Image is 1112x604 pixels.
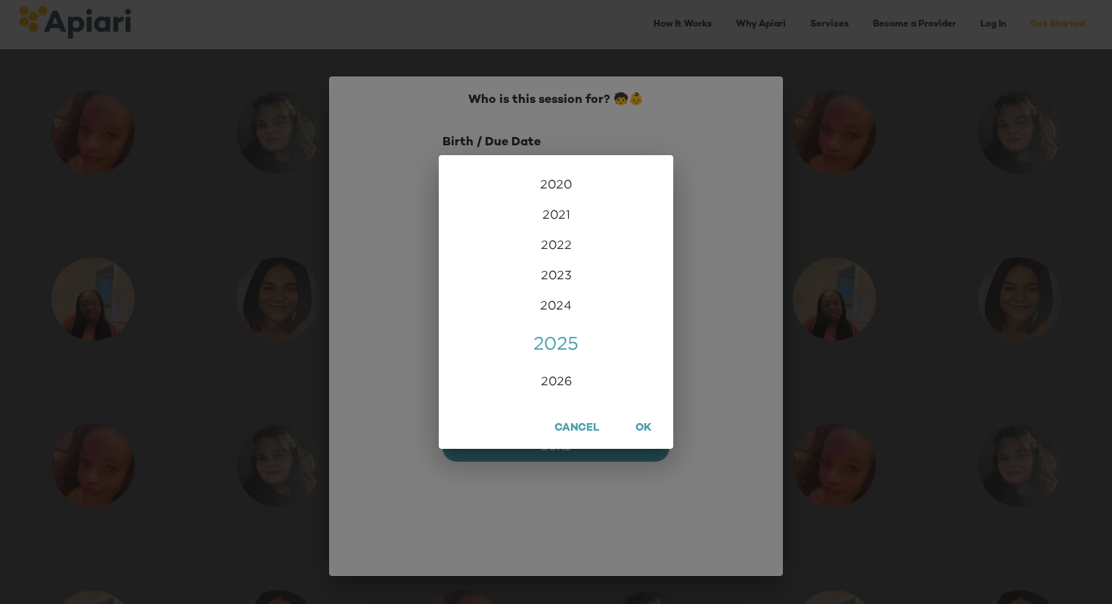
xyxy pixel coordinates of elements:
[439,229,673,260] div: 2022
[439,260,673,290] div: 2023
[439,328,673,358] div: 2025
[554,419,599,438] span: Cancel
[439,169,673,199] div: 2020
[632,419,654,438] span: OK
[541,415,613,443] button: Cancel
[439,290,673,320] div: 2024
[439,199,673,229] div: 2021
[619,415,667,443] button: OK
[439,366,673,396] div: 2026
